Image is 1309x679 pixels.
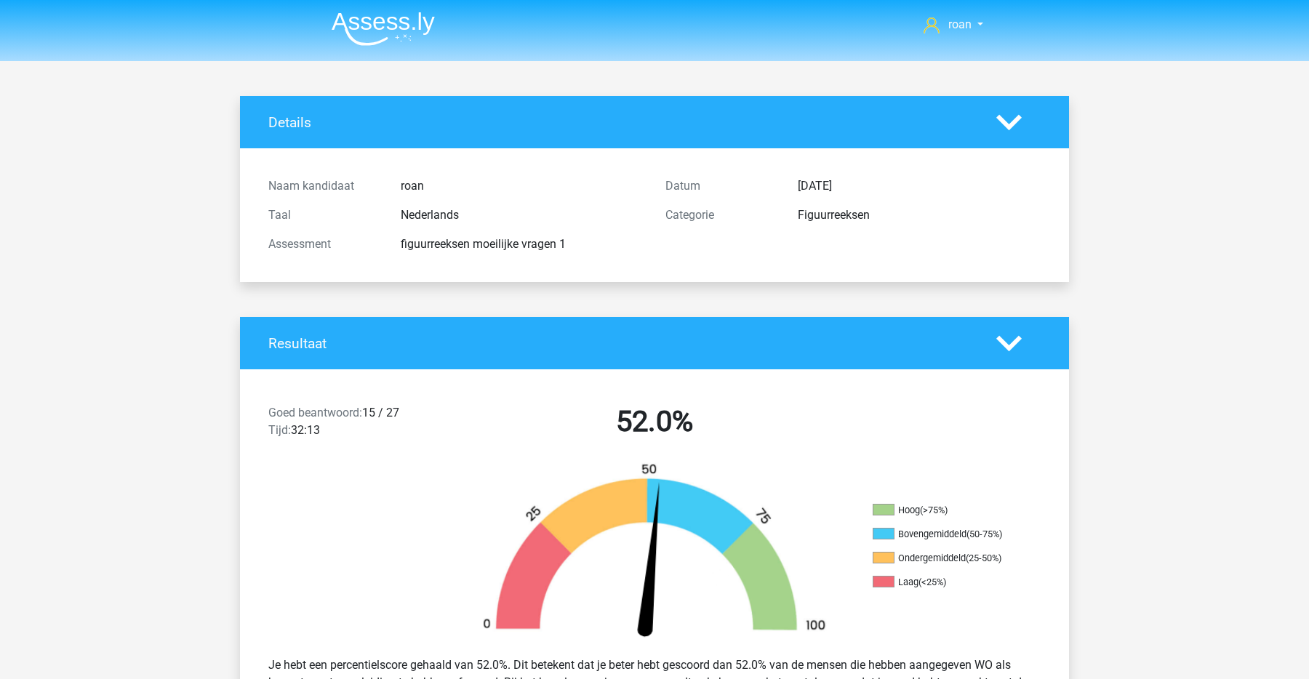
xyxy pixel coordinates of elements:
[920,505,948,515] div: (>75%)
[390,206,654,224] div: Nederlands
[257,404,456,445] div: 15 / 27 32:13
[332,12,435,46] img: Assessly
[268,423,291,437] span: Tijd:
[873,504,1018,517] li: Hoog
[257,236,390,253] div: Assessment
[268,406,362,419] span: Goed beantwoord:
[873,552,1018,565] li: Ondergemiddeld
[654,206,787,224] div: Categorie
[873,576,1018,589] li: Laag
[390,177,654,195] div: roan
[918,16,989,33] a: roan
[268,335,974,352] h4: Resultaat
[257,206,390,224] div: Taal
[966,553,1001,563] div: (25-50%)
[458,462,851,645] img: 52.8b68ec439ee3.png
[948,17,972,31] span: roan
[268,114,974,131] h4: Details
[873,528,1018,541] li: Bovengemiddeld
[654,177,787,195] div: Datum
[966,529,1002,539] div: (50-75%)
[390,236,654,253] div: figuurreeksen moeilijke vragen 1
[787,177,1052,195] div: [DATE]
[257,177,390,195] div: Naam kandidaat
[787,206,1052,224] div: Figuurreeksen
[918,576,946,587] div: (<25%)
[467,404,842,439] h2: 52.0%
